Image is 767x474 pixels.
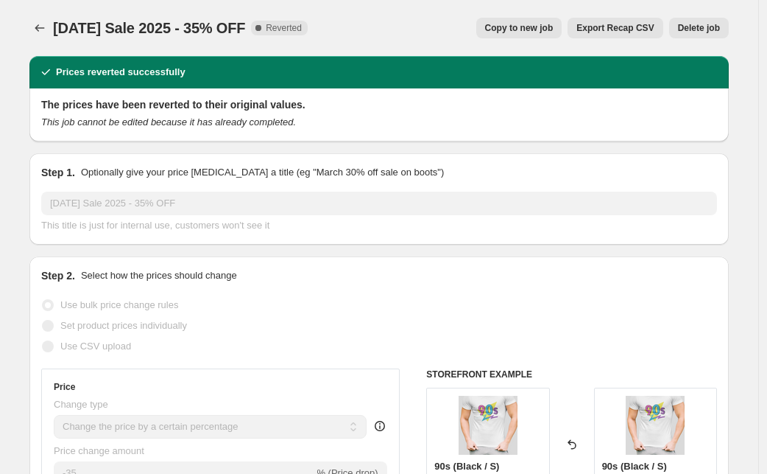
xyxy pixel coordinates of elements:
span: Set product prices individually [60,320,187,331]
h2: Prices reverted successfully [56,65,185,80]
span: Export Recap CSV [576,22,654,34]
span: 90s (Black / S) [434,461,499,472]
div: help [372,419,387,433]
span: Reverted [266,22,302,34]
span: [DATE] Sale 2025 - 35% OFF [53,20,245,36]
span: Delete job [678,22,720,34]
span: Price change amount [54,445,144,456]
button: Price change jobs [29,18,50,38]
h2: Step 2. [41,268,75,283]
p: Select how the prices should change [81,268,237,283]
span: Copy to new job [485,22,554,34]
h6: STOREFRONT EXAMPLE [426,369,717,380]
span: Use bulk price change rules [60,299,178,310]
h2: Step 1. [41,165,75,180]
img: 90s1_7b782a7c-56ce-4f65-b00e-d93d78d9e57e_80x.png [626,396,685,455]
button: Copy to new job [476,18,562,38]
img: 90s1_7b782a7c-56ce-4f65-b00e-d93d78d9e57e_80x.png [459,396,517,455]
p: Optionally give your price [MEDICAL_DATA] a title (eg "March 30% off sale on boots") [81,165,444,180]
span: Use CSV upload [60,341,131,352]
span: This title is just for internal use, customers won't see it [41,220,269,231]
h2: The prices have been reverted to their original values. [41,97,717,112]
button: Delete job [669,18,729,38]
h3: Price [54,381,75,393]
span: Change type [54,399,108,410]
i: This job cannot be edited because it has already completed. [41,116,296,128]
button: Export Recap CSV [568,18,662,38]
input: 30% off holiday sale [41,192,717,215]
span: 90s (Black / S) [602,461,667,472]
